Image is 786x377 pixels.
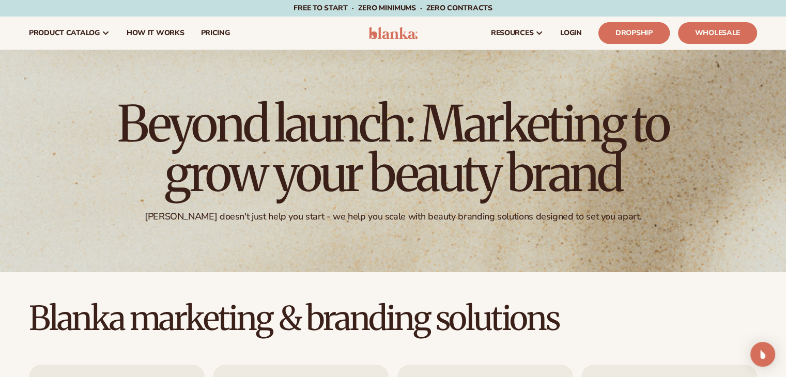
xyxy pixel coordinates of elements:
a: LOGIN [552,17,590,50]
img: logo [368,27,418,39]
div: Open Intercom Messenger [750,342,775,367]
span: pricing [201,29,229,37]
span: resources [491,29,533,37]
a: resources [483,17,552,50]
a: product catalog [21,17,118,50]
a: pricing [192,17,238,50]
span: Free to start · ZERO minimums · ZERO contracts [294,3,492,13]
span: How It Works [127,29,184,37]
a: How It Works [118,17,193,50]
h1: Beyond launch: Marketing to grow your beauty brand [109,99,677,198]
a: Wholesale [678,22,757,44]
span: LOGIN [560,29,582,37]
a: Dropship [598,22,670,44]
span: product catalog [29,29,100,37]
div: [PERSON_NAME] doesn't just help you start - we help you scale with beauty branding solutions desi... [145,211,641,223]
